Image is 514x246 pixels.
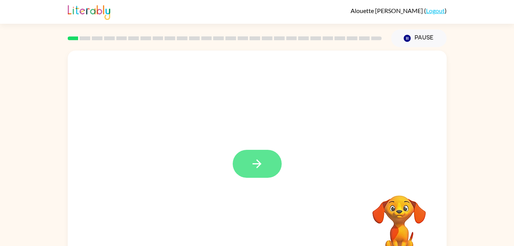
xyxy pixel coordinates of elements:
[351,7,424,14] span: Alouette [PERSON_NAME]
[391,30,447,47] button: Pause
[426,7,445,14] a: Logout
[68,3,110,20] img: Literably
[351,7,447,14] div: ( )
